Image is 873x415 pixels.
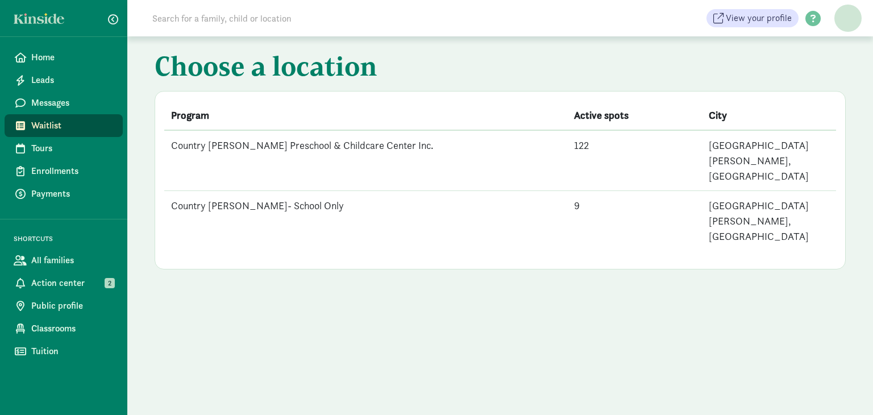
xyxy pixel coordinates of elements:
a: Waitlist [5,114,123,137]
span: Leads [31,73,114,87]
td: 122 [567,130,701,191]
span: Tuition [31,345,114,358]
a: Leads [5,69,123,92]
th: Program [164,101,567,130]
td: Country [PERSON_NAME] Preschool & Childcare Center Inc. [164,130,567,191]
span: View your profile [726,11,792,25]
td: 9 [567,191,701,251]
input: Search for a family, child or location [145,7,464,30]
span: Waitlist [31,119,114,132]
span: Classrooms [31,322,114,335]
td: Country [PERSON_NAME]- School Only [164,191,567,251]
span: All families [31,254,114,267]
span: 2 [105,278,115,288]
span: Home [31,51,114,64]
a: Public profile [5,294,123,317]
a: Payments [5,182,123,205]
span: Messages [31,96,114,110]
span: Tours [31,142,114,155]
h1: Choose a location [155,50,846,86]
a: Action center 2 [5,272,123,294]
iframe: Chat Widget [816,360,873,415]
a: View your profile [706,9,799,27]
span: Action center [31,276,114,290]
a: Home [5,46,123,69]
a: All families [5,249,123,272]
a: Messages [5,92,123,114]
a: Classrooms [5,317,123,340]
td: [GEOGRAPHIC_DATA][PERSON_NAME], [GEOGRAPHIC_DATA] [702,191,836,251]
a: Tours [5,137,123,160]
span: Enrollments [31,164,114,178]
span: Public profile [31,299,114,313]
td: [GEOGRAPHIC_DATA][PERSON_NAME], [GEOGRAPHIC_DATA] [702,130,836,191]
a: Enrollments [5,160,123,182]
a: Tuition [5,340,123,363]
th: City [702,101,836,130]
th: Active spots [567,101,701,130]
span: Payments [31,187,114,201]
